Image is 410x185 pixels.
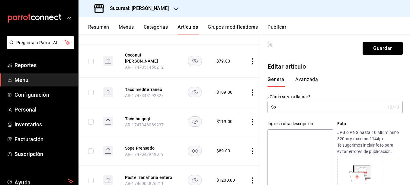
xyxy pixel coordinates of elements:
span: Facturación [14,135,73,143]
span: Menú [14,76,73,84]
div: $ 1200.00 [216,177,235,183]
span: Pregunta a Parrot AI [16,40,65,46]
button: Resumen [88,24,109,34]
div: navigation tabs [88,24,410,34]
button: Grupos modificadores [208,24,258,34]
span: AR-1747351450212 [125,65,164,70]
span: Suscripción [14,150,73,158]
button: actions [249,58,255,64]
button: actions [249,177,255,183]
p: Foto [337,121,403,127]
span: Configuración [14,91,73,99]
span: AR-1747347949019 [125,152,164,157]
button: Categorías [144,24,168,34]
button: availability-product [188,56,202,66]
button: edit-product-location [125,145,173,151]
button: open_drawer_menu [66,16,71,21]
button: actions [249,89,255,96]
button: edit-product-location [125,174,173,180]
div: $ 109.00 [216,89,232,95]
span: Ayuda [14,178,66,185]
button: Menús [119,24,134,34]
div: Ingresa una descripción [267,121,333,127]
button: Publicar [267,24,286,34]
span: Reportes [14,61,73,69]
span: AR-1747348192327 [125,93,164,98]
button: Avanzada [295,76,318,87]
button: availability-product [188,146,202,156]
span: AR-1747348089237 [125,122,164,127]
button: Guardar [363,42,403,55]
button: Artículos [178,24,198,34]
div: $ 89.00 [216,148,230,154]
button: actions [249,119,255,125]
span: AR-1747351852123 [125,31,164,36]
div: $ 79.00 [216,58,230,64]
span: Inventarios [14,120,73,128]
button: General [267,76,286,87]
span: Personal [14,105,73,114]
button: availability-product [188,116,202,127]
h3: Sucursal: [PERSON_NAME] [105,5,169,12]
label: ¿Cómo se va a llamar? [267,95,403,99]
p: Editar artículo [267,62,403,71]
button: availability-product [188,87,202,97]
div: navigation tabs [267,76,396,87]
button: edit-product-location [125,116,173,122]
button: edit-product-location [125,86,173,92]
p: JPG o PNG hasta 10 MB mínimo 320px y máximo 1144px. Te sugerimos incluir foto para evitar errores... [337,129,403,155]
button: edit-product-location [125,52,173,64]
div: 12 /40 [387,104,399,110]
button: Pregunta a Parrot AI [7,36,74,49]
button: actions [249,148,255,154]
div: $ 119.00 [216,118,232,125]
a: Pregunta a Parrot AI [4,44,74,50]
